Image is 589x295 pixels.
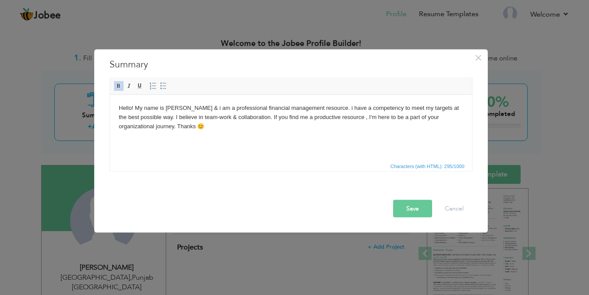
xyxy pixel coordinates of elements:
[159,81,168,91] a: Insert/Remove Bulleted List
[389,162,467,170] div: Statistics
[110,58,472,71] h3: Summary
[436,200,472,218] button: Cancel
[389,162,466,170] span: Characters (with HTML): 295/1000
[393,200,432,218] button: Save
[148,81,158,91] a: Insert/Remove Numbered List
[114,81,124,91] a: Bold
[475,50,482,66] span: ×
[110,95,472,161] iframe: Rich Text Editor, summaryEditor
[135,81,145,91] a: Underline
[472,51,486,65] button: Close
[124,81,134,91] a: Italic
